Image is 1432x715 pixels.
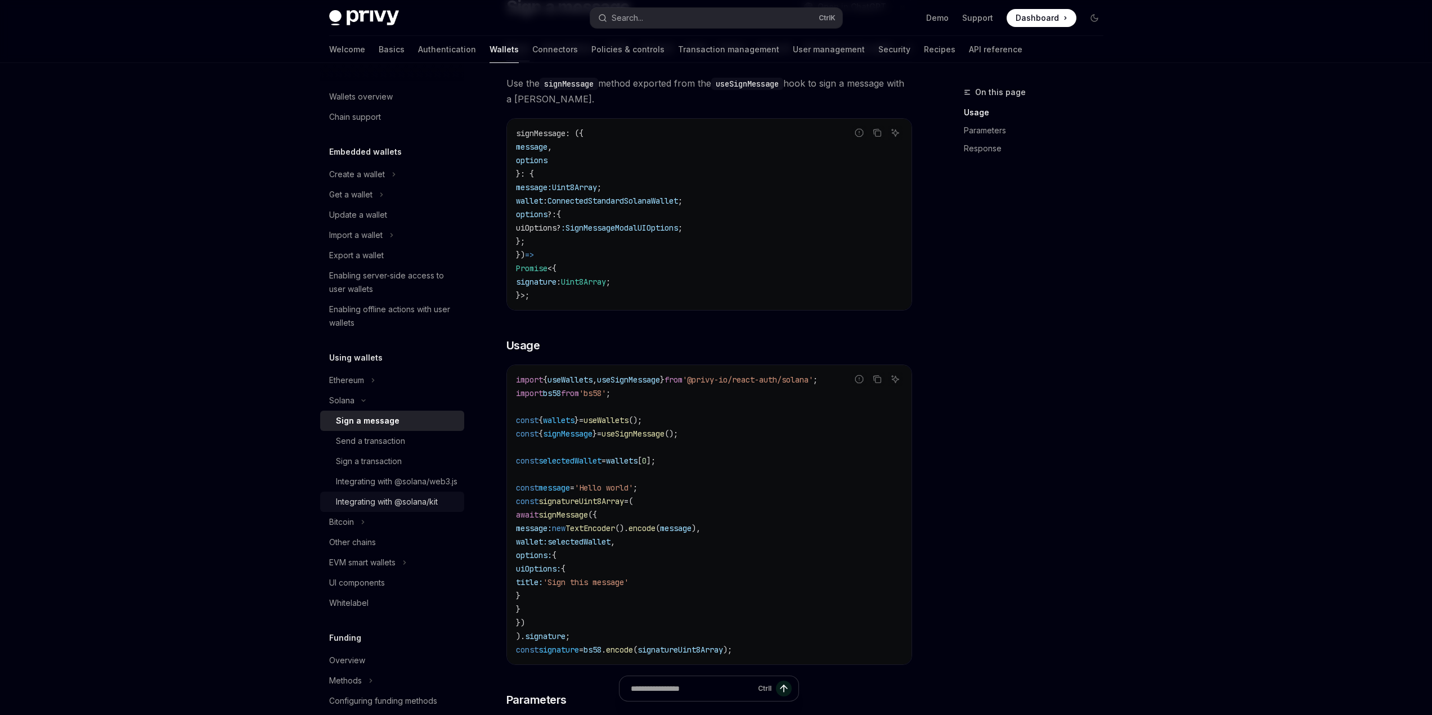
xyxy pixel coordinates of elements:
[538,496,624,506] span: signatureUint8Array
[320,245,464,266] a: Export a wallet
[579,415,583,425] span: =
[329,374,364,387] div: Ethereum
[538,429,543,439] span: {
[552,523,565,533] span: new
[561,564,565,574] span: {
[574,483,633,493] span: 'Hello world'
[329,168,385,181] div: Create a wallet
[516,604,520,614] span: }
[320,593,464,613] a: Whitelabel
[516,375,543,385] span: import
[543,429,592,439] span: signMessage
[547,375,592,385] span: useWallets
[329,90,393,104] div: Wallets overview
[516,388,543,398] span: import
[597,429,601,439] span: =
[547,196,678,206] span: ConnectedStandardSolanaWallet
[320,185,464,205] button: Toggle Get a wallet section
[610,537,615,547] span: ,
[601,429,665,439] span: useSignMessage
[678,36,779,63] a: Transaction management
[556,277,561,287] span: :
[924,36,955,63] a: Recipes
[565,128,583,138] span: : ({
[656,523,660,533] span: (
[565,223,678,233] span: SignMessageModalUIOptions
[556,209,561,219] span: {
[329,145,402,159] h5: Embedded wallets
[320,164,464,185] button: Toggle Create a wallet section
[612,11,643,25] div: Search...
[683,375,813,385] span: '@privy-io/react-auth/solana'
[329,188,372,201] div: Get a wallet
[320,390,464,411] button: Toggle Solana section
[329,110,381,124] div: Chain support
[320,107,464,127] a: Chain support
[1085,9,1103,27] button: Toggle dark mode
[329,515,354,529] div: Bitcoin
[320,471,464,492] a: Integrating with @solana/web3.js
[543,577,629,587] span: 'Sign this message'
[532,36,578,63] a: Connectors
[813,375,818,385] span: ;
[320,205,464,225] a: Update a wallet
[329,269,457,296] div: Enabling server-side access to user wallets
[574,415,579,425] span: }
[320,552,464,573] button: Toggle EVM smart wallets section
[329,536,376,549] div: Other chains
[379,36,405,63] a: Basics
[629,496,633,506] span: (
[543,415,574,425] span: wallets
[547,263,556,273] span: <{
[540,78,598,90] code: signMessage
[964,140,1112,158] a: Response
[561,388,579,398] span: from
[926,12,949,24] a: Demo
[590,8,842,28] button: Open search
[516,645,538,655] span: const
[320,411,464,431] a: Sign a message
[320,532,464,552] a: Other chains
[320,451,464,471] a: Sign a transaction
[320,225,464,245] button: Toggle Import a wallet section
[329,694,437,708] div: Configuring funding methods
[538,510,588,520] span: signMessage
[601,456,606,466] span: =
[516,155,547,165] span: options
[516,510,538,520] span: await
[579,645,583,655] span: =
[320,87,464,107] a: Wallets overview
[606,277,610,287] span: ;
[591,36,665,63] a: Policies & controls
[329,351,383,365] h5: Using wallets
[665,375,683,385] span: from
[606,388,610,398] span: ;
[516,631,525,641] span: ).
[516,223,561,233] span: uiOptions?
[516,196,543,206] span: wallet
[320,370,464,390] button: Toggle Ethereum section
[336,455,402,468] div: Sign a transaction
[579,388,606,398] span: 'bs58'
[516,429,538,439] span: const
[793,36,865,63] a: User management
[320,266,464,299] a: Enabling server-side access to user wallets
[516,263,547,273] span: Promise
[561,223,565,233] span: :
[320,691,464,711] a: Configuring funding methods
[320,650,464,671] a: Overview
[1007,9,1076,27] a: Dashboard
[516,456,538,466] span: const
[597,375,660,385] span: useSignMessage
[329,36,365,63] a: Welcome
[592,375,597,385] span: ,
[516,577,543,587] span: title:
[962,12,993,24] a: Support
[964,104,1112,122] a: Usage
[852,372,867,386] button: Report incorrect code
[615,523,629,533] span: ().
[870,125,885,140] button: Copy the contents from the code block
[888,372,903,386] button: Ask AI
[320,512,464,532] button: Toggle Bitcoin section
[329,556,396,569] div: EVM smart wallets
